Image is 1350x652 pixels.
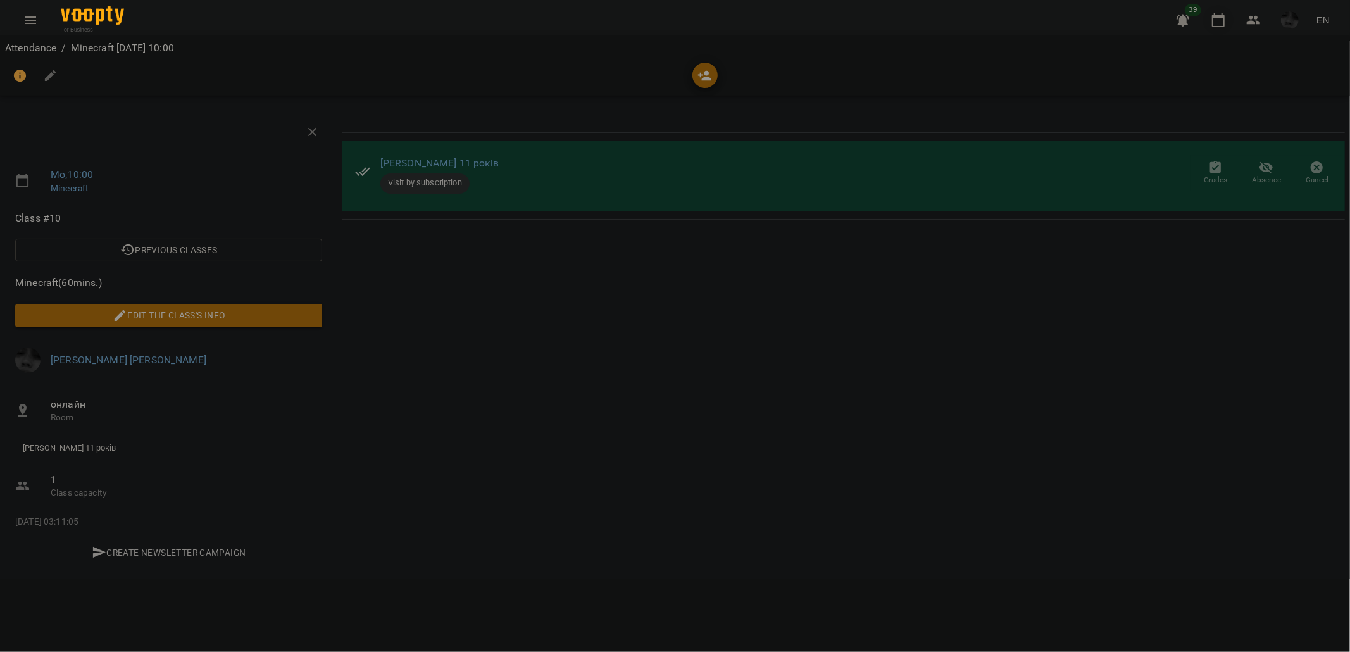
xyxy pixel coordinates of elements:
span: Edit the class's Info [25,308,312,323]
span: Absence [1252,175,1281,185]
p: [DATE] 03:11:05 [15,516,322,529]
span: Grades [1204,175,1228,185]
span: Minecraft ( 60 mins. ) [15,275,322,291]
a: [PERSON_NAME] 11 років [380,157,499,169]
span: Visit by subscription [380,177,470,189]
p: Minecraft [DATE] 10:00 [71,41,174,56]
a: Mo , 10:00 [51,168,93,180]
span: 39 [1185,4,1201,16]
p: Class capacity [51,487,322,499]
div: [PERSON_NAME] 11 років [15,438,123,458]
span: EN [1316,13,1330,27]
span: 1 [51,472,322,487]
a: Minecraft [51,183,89,193]
button: Create Newsletter Campaign [15,541,322,564]
span: Previous Classes [25,242,312,258]
button: EN [1311,8,1335,32]
p: Room [51,411,322,424]
nav: breadcrumb [5,41,1345,56]
span: Cancel [1306,175,1328,185]
li: / [61,41,65,56]
a: Attendance [5,42,56,54]
span: [PERSON_NAME] 11 років [15,442,123,454]
span: онлайн [51,397,322,412]
img: c21352688f5787f21f3ea42016bcdd1d.jpg [1281,11,1299,29]
button: Edit the class's Info [15,304,322,327]
span: Create Newsletter Campaign [20,545,317,560]
button: Menu [15,5,46,35]
button: Absence [1241,156,1292,191]
button: Grades [1191,156,1241,191]
img: Voopty Logo [61,6,124,25]
button: Cancel [1292,156,1342,191]
img: c21352688f5787f21f3ea42016bcdd1d.jpg [15,348,41,373]
a: [PERSON_NAME] [PERSON_NAME] [51,354,206,366]
span: For Business [61,26,124,34]
span: Class #10 [15,211,322,226]
button: Previous Classes [15,239,322,261]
